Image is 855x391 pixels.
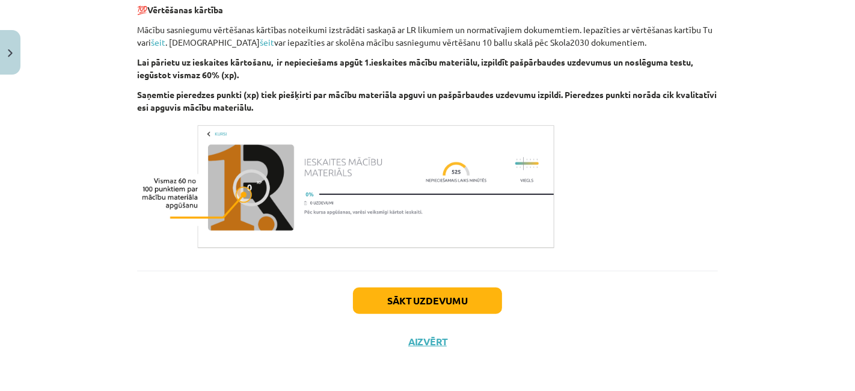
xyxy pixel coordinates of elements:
[8,49,13,57] img: icon-close-lesson-0947bae3869378f0d4975bcd49f059093ad1ed9edebbc8119c70593378902aed.svg
[147,4,223,15] b: Vērtēšanas kārtība
[137,57,693,80] b: Lai pārietu uz ieskaites kārtošanu, ir nepieciešams apgūt 1.ieskaites mācību materiālu, izpildīt ...
[353,288,502,314] button: Sākt uzdevumu
[137,89,717,112] b: Saņemtie pieredzes punkti (xp) tiek piešķirti par mācību materiāla apguvi un pašpārbaudes uzdevum...
[260,37,274,48] a: šeit
[137,23,718,49] p: Mācību sasniegumu vērtēšanas kārtības noteikumi izstrādāti saskaņā ar LR likumiem un normatīvajie...
[405,336,450,348] button: Aizvērt
[151,37,165,48] a: šeit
